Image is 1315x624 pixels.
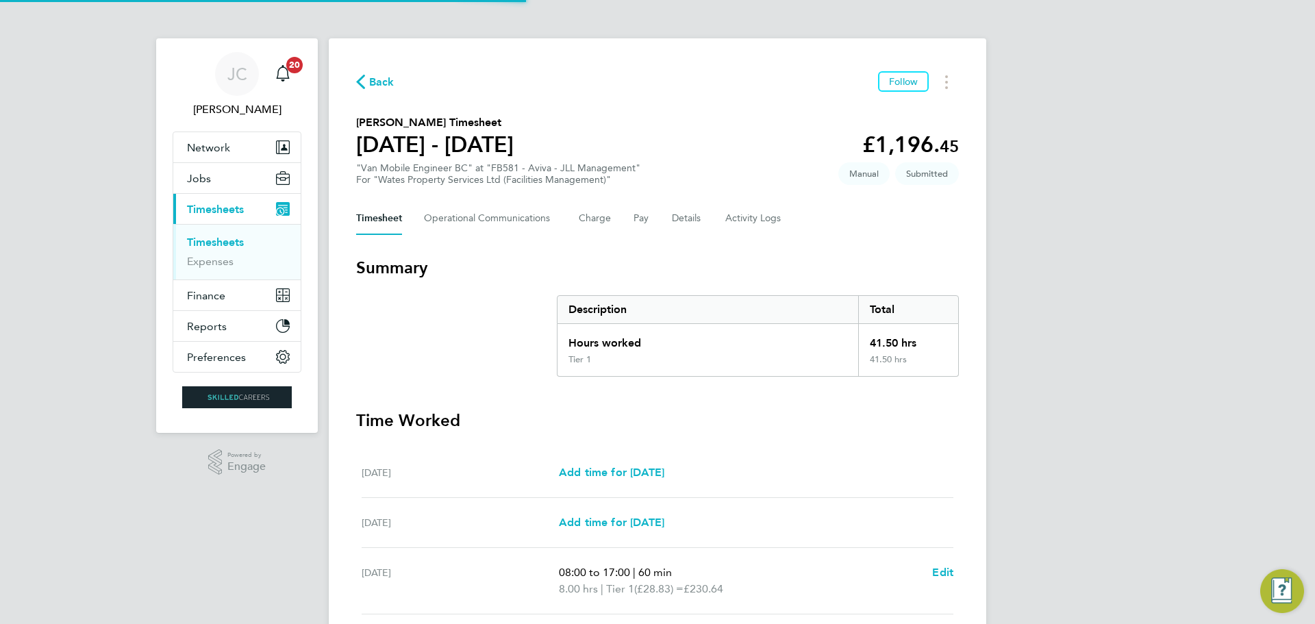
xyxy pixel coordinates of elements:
div: Description [558,296,858,323]
span: 20 [286,57,303,73]
span: James Croom [173,101,301,118]
span: (£28.83) = [634,582,684,595]
span: 60 min [638,566,672,579]
button: Jobs [173,163,301,193]
a: Expenses [187,255,234,268]
div: 41.50 hrs [858,324,958,354]
div: Tier 1 [568,354,591,365]
span: Finance [187,289,225,302]
div: [DATE] [362,514,559,531]
span: This timesheet was manually created. [838,162,890,185]
a: Powered byEngage [208,449,266,475]
a: JC[PERSON_NAME] [173,52,301,118]
a: Add time for [DATE] [559,464,664,481]
span: | [633,566,636,579]
div: "Van Mobile Engineer BC" at "FB581 - Aviva - JLL Management" [356,162,640,186]
div: For "Wates Property Services Ltd (Facilities Management)" [356,174,640,186]
span: Edit [932,566,953,579]
span: Follow [889,75,918,88]
span: Tier 1 [606,581,634,597]
span: This timesheet is Submitted. [895,162,959,185]
nav: Main navigation [156,38,318,433]
span: Timesheets [187,203,244,216]
div: Timesheets [173,224,301,279]
button: Operational Communications [424,202,557,235]
button: Pay [634,202,650,235]
button: Preferences [173,342,301,372]
div: Hours worked [558,324,858,354]
span: 45 [940,136,959,156]
button: Timesheet [356,202,402,235]
span: Jobs [187,172,211,185]
button: Charge [579,202,612,235]
button: Network [173,132,301,162]
button: Engage Resource Center [1260,569,1304,613]
button: Finance [173,280,301,310]
app-decimal: £1,196. [862,132,959,158]
button: Timesheets [173,194,301,224]
span: Network [187,141,230,154]
span: Preferences [187,351,246,364]
span: Reports [187,320,227,333]
span: | [601,582,603,595]
button: Back [356,73,394,90]
span: 8.00 hrs [559,582,598,595]
button: Activity Logs [725,202,783,235]
a: Edit [932,564,953,581]
button: Follow [878,71,929,92]
div: 41.50 hrs [858,354,958,376]
span: Engage [227,461,266,473]
div: Summary [557,295,959,377]
span: Powered by [227,449,266,461]
span: Add time for [DATE] [559,516,664,529]
div: [DATE] [362,464,559,481]
span: Back [369,74,394,90]
div: [DATE] [362,564,559,597]
button: Details [672,202,703,235]
a: Go to home page [173,386,301,408]
a: 20 [269,52,297,96]
span: Add time for [DATE] [559,466,664,479]
a: Timesheets [187,236,244,249]
button: Timesheets Menu [934,71,959,92]
h3: Time Worked [356,410,959,432]
div: Total [858,296,958,323]
span: £230.64 [684,582,723,595]
h3: Summary [356,257,959,279]
a: Add time for [DATE] [559,514,664,531]
span: JC [227,65,247,83]
span: 08:00 to 17:00 [559,566,630,579]
h2: [PERSON_NAME] Timesheet [356,114,514,131]
h1: [DATE] - [DATE] [356,131,514,158]
img: skilledcareers-logo-retina.png [182,386,292,408]
button: Reports [173,311,301,341]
